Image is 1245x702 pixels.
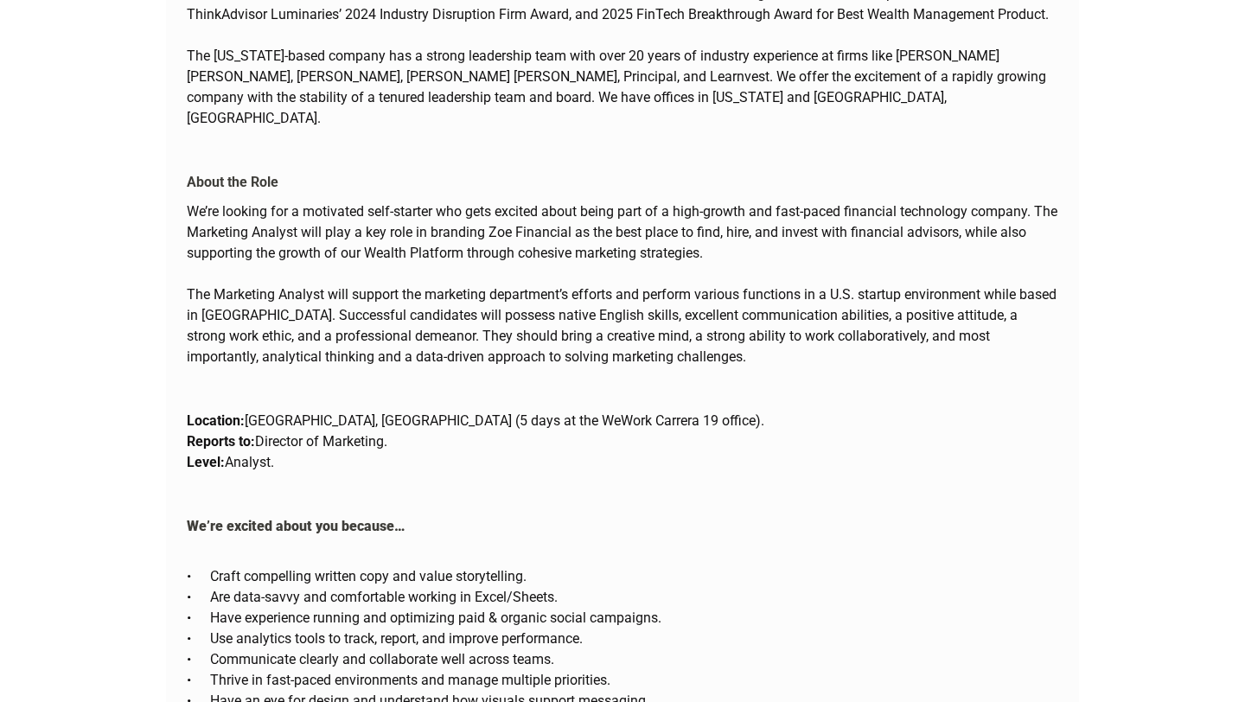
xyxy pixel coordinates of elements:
[187,433,255,450] strong: Reports to:
[187,411,1058,431] p: [GEOGRAPHIC_DATA], [GEOGRAPHIC_DATA] (5 days at the WeWork Carrera 19 office).
[210,587,1058,608] p: Are data-savvy and comfortable working in Excel/Sheets.
[187,201,1058,264] p: We’re looking for a motivated self-starter who gets excited about being part of a high-growth and...
[187,412,245,429] strong: Location:
[210,629,1058,649] p: Use analytics tools to track, report, and improve performance.
[187,431,1058,452] p: Director of Marketing.
[210,649,1058,670] p: Communicate clearly and collaborate well across teams.
[187,172,278,193] p: About the Role
[187,454,225,470] strong: Level:
[187,284,1058,367] p: The Marketing Analyst will support the marketing department’s efforts and perform various functio...
[210,566,1058,587] p: Craft compelling written copy and value storytelling.
[187,452,1058,473] p: Analyst.
[210,670,1058,691] p: Thrive in fast-paced environments and manage multiple priorities.
[210,608,1058,629] p: Have experience running and optimizing paid & organic social campaigns.
[187,46,1058,129] p: The [US_STATE]-based company has a strong leadership team with over 20 years of industry experien...
[187,518,405,534] strong: We’re excited about you because…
